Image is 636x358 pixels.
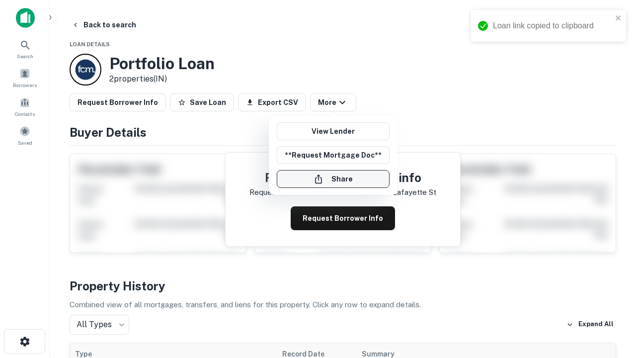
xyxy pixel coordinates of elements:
button: Share [277,170,390,188]
button: **Request Mortgage Doc** [277,146,390,164]
a: View Lender [277,122,390,140]
button: close [615,14,622,23]
iframe: Chat Widget [586,278,636,326]
div: Loan link copied to clipboard [493,20,612,32]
